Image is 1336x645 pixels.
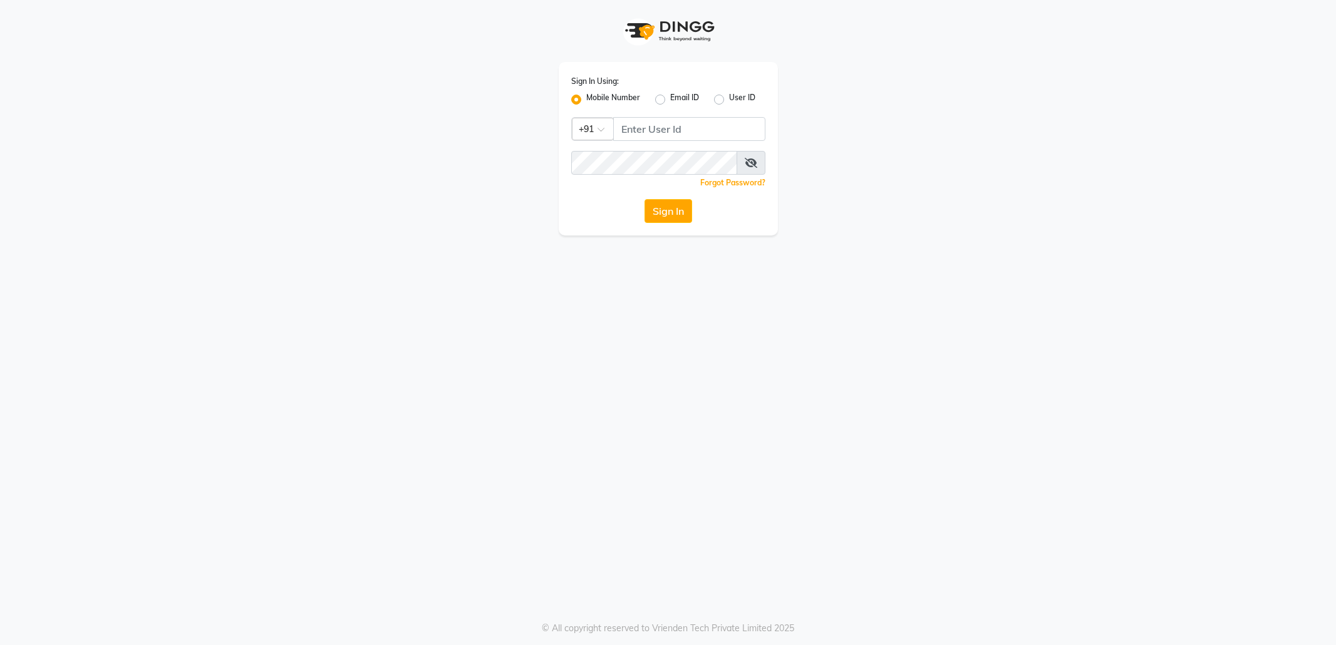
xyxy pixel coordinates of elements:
input: Username [571,151,737,175]
label: Mobile Number [586,92,640,107]
label: Email ID [670,92,699,107]
button: Sign In [645,199,692,223]
a: Forgot Password? [700,178,765,187]
label: User ID [729,92,755,107]
img: logo1.svg [618,13,718,49]
label: Sign In Using: [571,76,619,87]
input: Username [613,117,765,141]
